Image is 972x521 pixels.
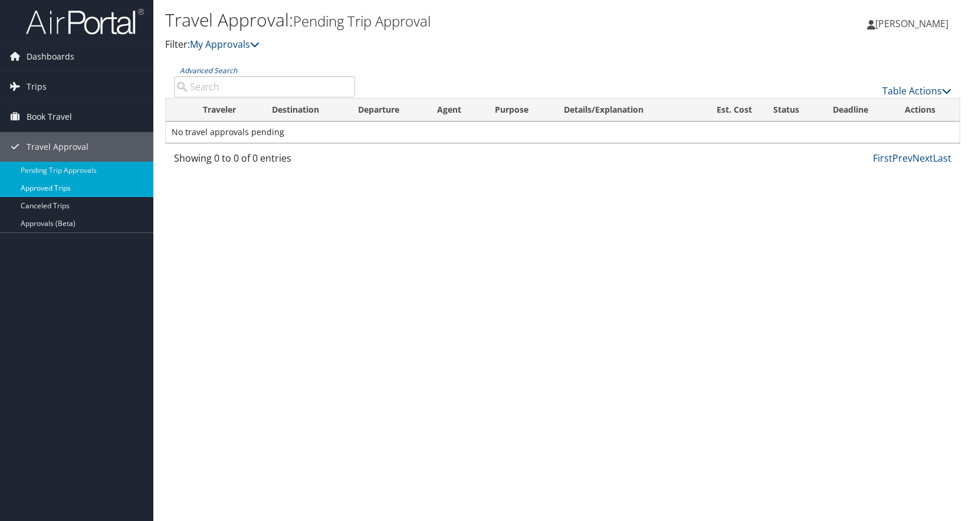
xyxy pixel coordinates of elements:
[892,152,912,165] a: Prev
[763,99,822,122] th: Status: activate to sort column ascending
[174,76,355,97] input: Advanced Search
[27,72,47,101] span: Trips
[912,152,933,165] a: Next
[174,151,355,171] div: Showing 0 to 0 of 0 entries
[875,17,948,30] span: [PERSON_NAME]
[426,99,484,122] th: Agent
[165,37,695,53] p: Filter:
[347,99,426,122] th: Departure: activate to sort column ascending
[192,99,261,122] th: Traveler: activate to sort column ascending
[484,99,554,122] th: Purpose
[180,65,237,76] a: Advanced Search
[26,8,144,35] img: airportal-logo.png
[822,99,894,122] th: Deadline: activate to sort column descending
[933,152,951,165] a: Last
[190,38,260,51] a: My Approvals
[553,99,691,122] th: Details/Explanation
[293,11,431,31] small: Pending Trip Approval
[873,152,892,165] a: First
[882,84,951,97] a: Table Actions
[261,99,348,122] th: Destination: activate to sort column ascending
[27,102,72,132] span: Book Travel
[894,99,960,122] th: Actions
[27,132,88,162] span: Travel Approval
[27,42,74,71] span: Dashboards
[691,99,763,122] th: Est. Cost: activate to sort column ascending
[166,122,960,143] td: No travel approvals pending
[165,8,695,32] h1: Travel Approval:
[867,6,960,41] a: [PERSON_NAME]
